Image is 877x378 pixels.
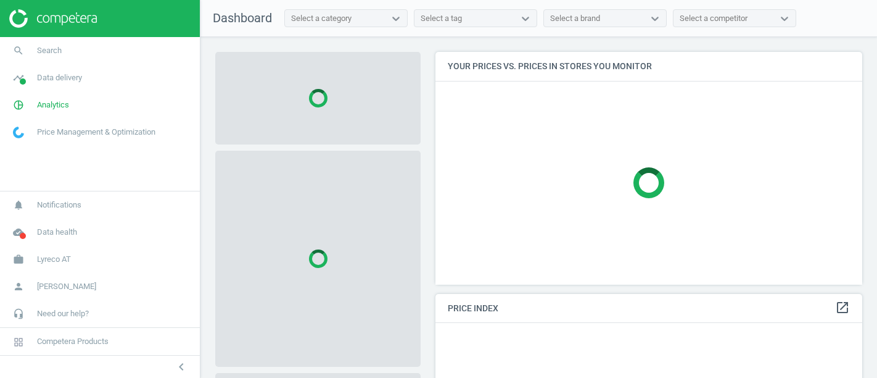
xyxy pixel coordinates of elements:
span: Need our help? [37,308,89,319]
span: Analytics [37,99,69,111]
i: timeline [7,66,30,90]
span: Notifications [37,199,81,211]
span: Data health [37,227,77,238]
i: open_in_new [835,300,850,315]
img: ajHJNr6hYgQAAAAASUVORK5CYII= [9,9,97,28]
i: cloud_done [7,220,30,244]
i: search [7,39,30,62]
span: [PERSON_NAME] [37,281,96,292]
div: Select a tag [421,13,462,24]
span: Price Management & Optimization [37,127,155,138]
span: Competera Products [37,336,109,347]
div: Select a competitor [680,13,747,24]
span: Data delivery [37,72,82,83]
i: pie_chart_outlined [7,93,30,117]
span: Search [37,45,62,56]
i: person [7,275,30,298]
h4: Your prices vs. prices in stores you monitor [435,52,862,81]
a: open_in_new [835,300,850,316]
i: work [7,248,30,271]
i: notifications [7,193,30,217]
h4: Price Index [435,294,862,323]
div: Select a brand [550,13,600,24]
span: Dashboard [213,10,272,25]
i: chevron_left [174,359,189,374]
div: Select a category [291,13,352,24]
span: Lyreco AT [37,254,71,265]
img: wGWNvw8QSZomAAAAABJRU5ErkJggg== [13,127,24,138]
button: chevron_left [166,359,197,375]
i: headset_mic [7,302,30,325]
